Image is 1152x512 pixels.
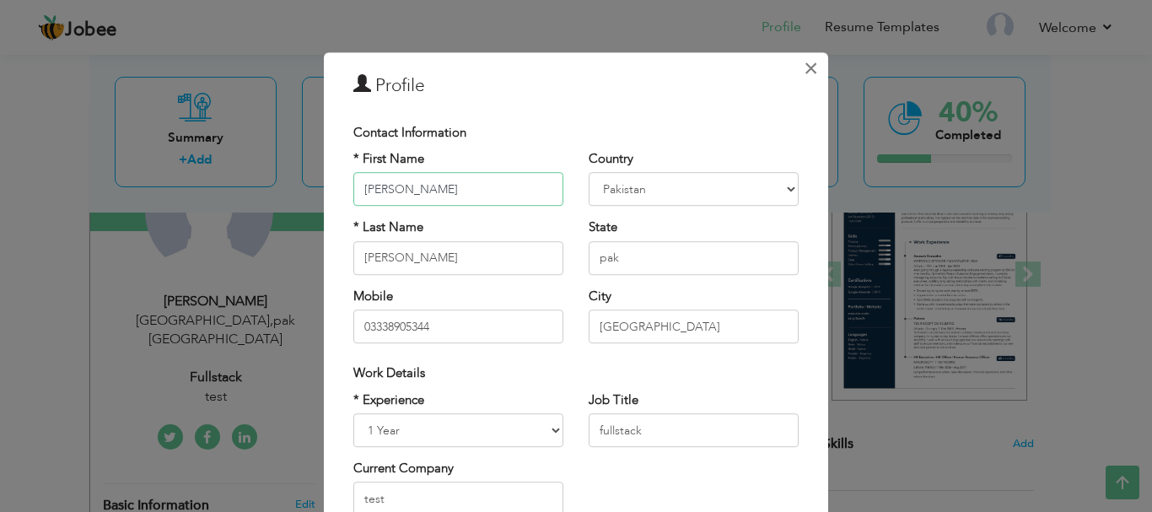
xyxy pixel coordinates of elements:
[589,288,611,305] label: City
[589,219,617,237] label: State
[353,460,454,477] label: Current Company
[353,150,424,168] label: * First Name
[353,124,466,141] span: Contact Information
[353,364,425,381] span: Work Details
[353,73,799,99] h3: Profile
[353,391,424,409] label: * Experience
[353,219,423,237] label: * Last Name
[589,391,638,409] label: Job Title
[353,288,393,305] label: Mobile
[797,55,824,82] button: Close
[589,150,633,168] label: Country
[804,53,818,84] span: ×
